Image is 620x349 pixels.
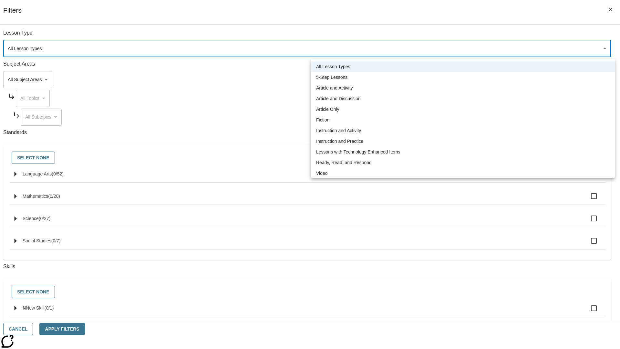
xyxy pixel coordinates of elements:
li: Video [311,168,615,179]
li: 5-Step Lessons [311,72,615,83]
li: Article and Activity [311,83,615,93]
li: Lessons with Technology Enhanced Items [311,147,615,157]
li: Instruction and Practice [311,136,615,147]
li: Ready, Read, and Respond [311,157,615,168]
li: Instruction and Activity [311,125,615,136]
ul: Select a lesson type [311,59,615,181]
li: Fiction [311,115,615,125]
li: All Lesson Types [311,61,615,72]
li: Article and Discussion [311,93,615,104]
li: Article Only [311,104,615,115]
